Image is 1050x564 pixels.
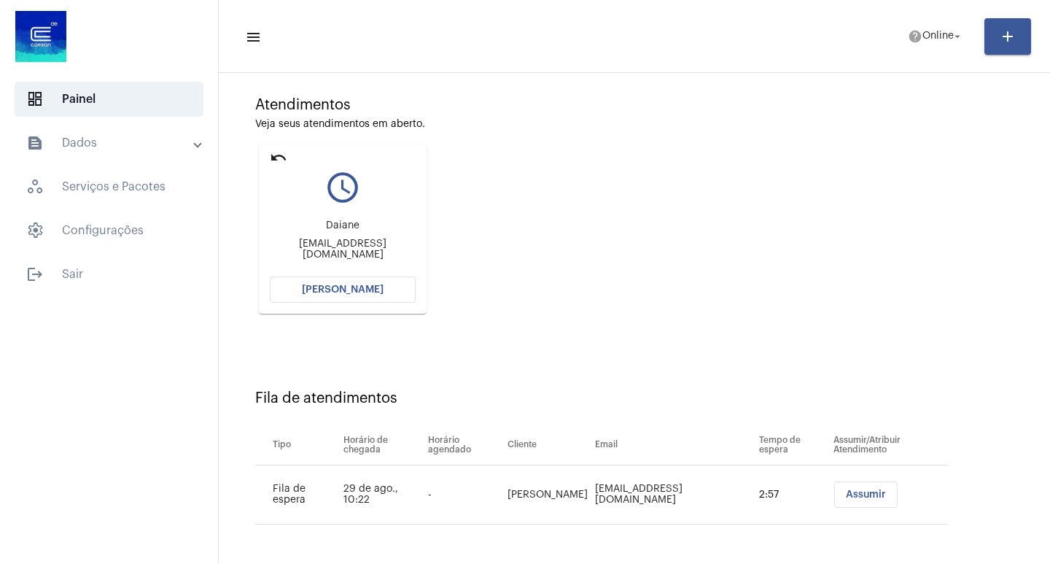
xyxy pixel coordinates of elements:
[908,29,922,44] mat-icon: help
[26,90,44,108] span: sidenav icon
[270,220,416,231] div: Daiane
[899,22,973,51] button: Online
[245,28,260,46] mat-icon: sidenav icon
[255,390,1014,406] div: Fila de atendimentos
[15,82,203,117] span: Painel
[12,7,70,66] img: d4669ae0-8c07-2337-4f67-34b0df7f5ae4.jpeg
[26,222,44,239] span: sidenav icon
[834,482,898,508] button: Assumir
[9,125,218,161] mat-expansion-panel-header: sidenav iconDados
[26,178,44,196] span: sidenav icon
[424,425,504,466] th: Horário agendado
[15,213,203,248] span: Configurações
[26,134,195,152] mat-panel-title: Dados
[922,31,954,42] span: Online
[270,149,287,166] mat-icon: undo
[504,425,591,466] th: Cliente
[302,285,384,295] span: [PERSON_NAME]
[424,466,504,525] td: -
[270,277,416,303] button: [PERSON_NAME]
[255,425,340,466] th: Tipo
[255,466,340,525] td: Fila de espera
[270,169,416,206] mat-icon: query_builder
[951,30,964,43] mat-icon: arrow_drop_down
[26,134,44,152] mat-icon: sidenav icon
[504,466,591,525] td: [PERSON_NAME]
[755,425,830,466] th: Tempo de espera
[833,482,948,508] mat-chip-list: selection
[999,28,1016,45] mat-icon: add
[591,425,755,466] th: Email
[26,266,44,283] mat-icon: sidenav icon
[340,425,424,466] th: Horário de chegada
[755,466,830,525] td: 2:57
[340,466,424,525] td: 29 de ago., 10:22
[270,239,416,260] div: [EMAIL_ADDRESS][DOMAIN_NAME]
[15,169,203,204] span: Serviços e Pacotes
[830,425,948,466] th: Assumir/Atribuir Atendimento
[255,97,1014,113] div: Atendimentos
[15,257,203,292] span: Sair
[846,490,886,500] span: Assumir
[591,466,755,525] td: [EMAIL_ADDRESS][DOMAIN_NAME]
[255,119,1014,130] div: Veja seus atendimentos em aberto.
